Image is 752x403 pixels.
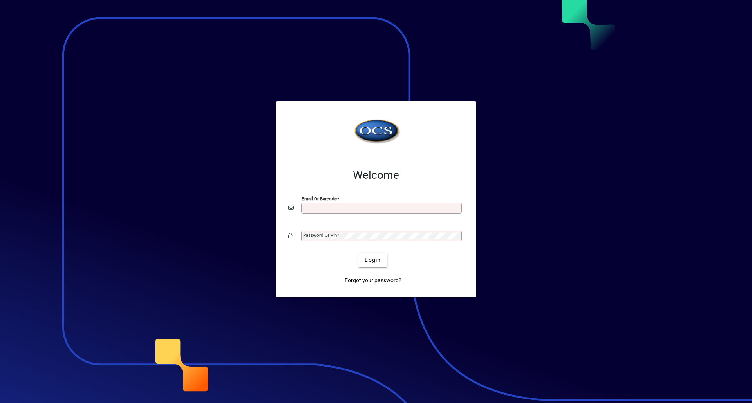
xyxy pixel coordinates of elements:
[358,253,387,267] button: Login
[342,274,405,288] a: Forgot your password?
[302,196,337,201] mat-label: Email or Barcode
[288,169,464,182] h2: Welcome
[303,232,337,238] mat-label: Password or Pin
[365,256,381,264] span: Login
[345,276,401,285] span: Forgot your password?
